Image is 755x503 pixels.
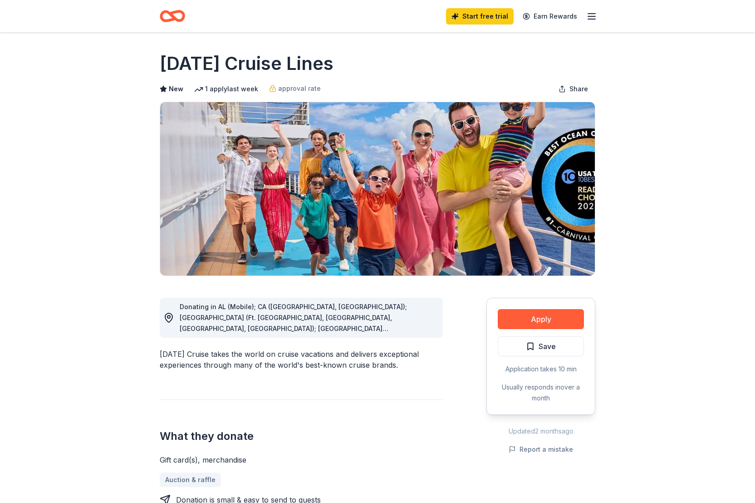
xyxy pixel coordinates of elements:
[569,84,588,94] span: Share
[509,444,573,455] button: Report a mistake
[486,426,595,437] div: Updated 2 months ago
[498,364,584,375] div: Application takes 10 min
[539,340,556,352] span: Save
[194,84,258,94] div: 1 apply last week
[180,303,427,376] span: Donating in AL (Mobile); CA ([GEOGRAPHIC_DATA], [GEOGRAPHIC_DATA]); [GEOGRAPHIC_DATA] (Ft. [GEOGR...
[446,8,514,25] a: Start free trial
[160,5,185,27] a: Home
[169,84,183,94] span: New
[160,349,443,370] div: [DATE] Cruise takes the world on cruise vacations and delivers exceptional experiences through ma...
[517,8,583,25] a: Earn Rewards
[160,51,333,76] h1: [DATE] Cruise Lines
[498,336,584,356] button: Save
[160,429,443,444] h2: What they donate
[551,80,595,98] button: Share
[160,102,595,276] img: Image for Carnival Cruise Lines
[498,382,584,404] div: Usually responds in over a month
[160,454,443,465] div: Gift card(s), merchandise
[498,309,584,329] button: Apply
[269,83,321,94] a: approval rate
[278,83,321,94] span: approval rate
